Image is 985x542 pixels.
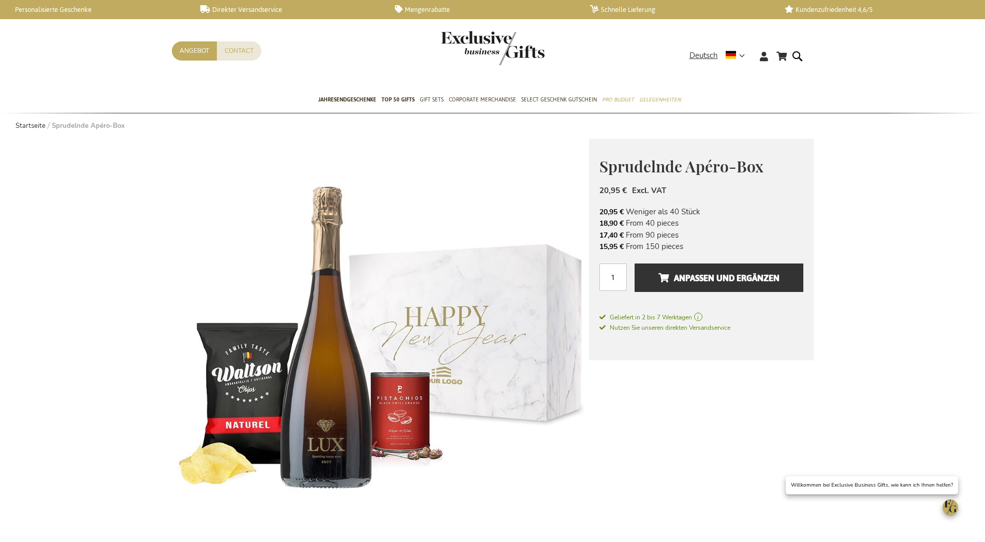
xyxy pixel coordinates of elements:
span: TOP 50 Gifts [381,94,415,105]
a: store logo [441,31,493,65]
a: Personalisierte Geschenke [5,5,184,14]
a: Startseite [16,121,46,130]
span: 20,95 € [599,185,627,196]
a: Contact [217,41,261,61]
div: Deutsch [689,50,752,62]
a: Direkter Versandservice [200,5,379,14]
span: Anpassen und ergänzen [658,270,780,286]
span: Sprudelnde Apéro-Box [599,156,763,177]
input: Menge [599,263,627,291]
span: 18,90 € [599,218,624,228]
a: Schnelle Lieferung [590,5,769,14]
span: Pro Budget [602,94,634,105]
span: Deutsch [689,50,718,62]
a: Kundenzufriedenheit 4,6/5 [785,5,963,14]
a: Angebot [172,41,217,61]
span: 15,95 € [599,242,624,252]
span: Jahresendgeschenke [318,94,376,105]
span: Gift Sets [420,94,444,105]
span: Select Geschenk Gutschein [521,94,597,105]
span: Corporate Merchandise [449,94,516,105]
span: Gelegenheiten [639,94,681,105]
li: From 40 pieces [599,217,803,229]
li: Weniger als 40 Stück [599,206,803,217]
span: 20,95 € [599,207,624,217]
li: From 90 pieces [599,229,803,241]
a: Mengenrabatte [395,5,574,14]
a: Geliefert in 2 bis 7 Werktagen [599,313,803,322]
button: Anpassen und ergänzen [635,263,803,292]
li: From 150 pieces [599,241,803,252]
span: Excl. VAT [632,185,666,196]
span: Nutzen Sie unseren direkten Versandservice [599,324,730,332]
span: 17,40 € [599,230,624,240]
img: Exclusive Business gifts logo [441,31,545,65]
strong: Sprudelnde Apéro-Box [52,121,125,130]
a: Nutzen Sie unseren direkten Versandservice [599,322,730,332]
